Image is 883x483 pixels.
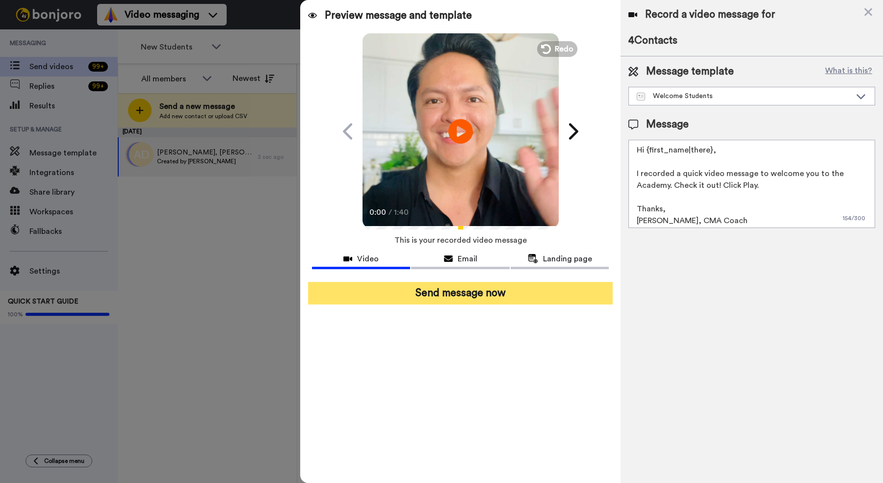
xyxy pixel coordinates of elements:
[822,64,875,79] button: What is this?
[394,206,411,218] span: 1:40
[646,117,689,132] span: Message
[389,206,392,218] span: /
[646,64,734,79] span: Message template
[458,253,477,265] span: Email
[394,229,527,251] span: This is your recorded video message
[543,253,592,265] span: Landing page
[637,93,645,101] img: Message-temps.svg
[308,282,613,305] button: Send message now
[357,253,379,265] span: Video
[369,206,387,218] span: 0:00
[628,140,875,228] textarea: Hi {first_name|there}, I recorded a quick video message to welcome you to the Academy. Check it o...
[637,91,851,101] div: Welcome Students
